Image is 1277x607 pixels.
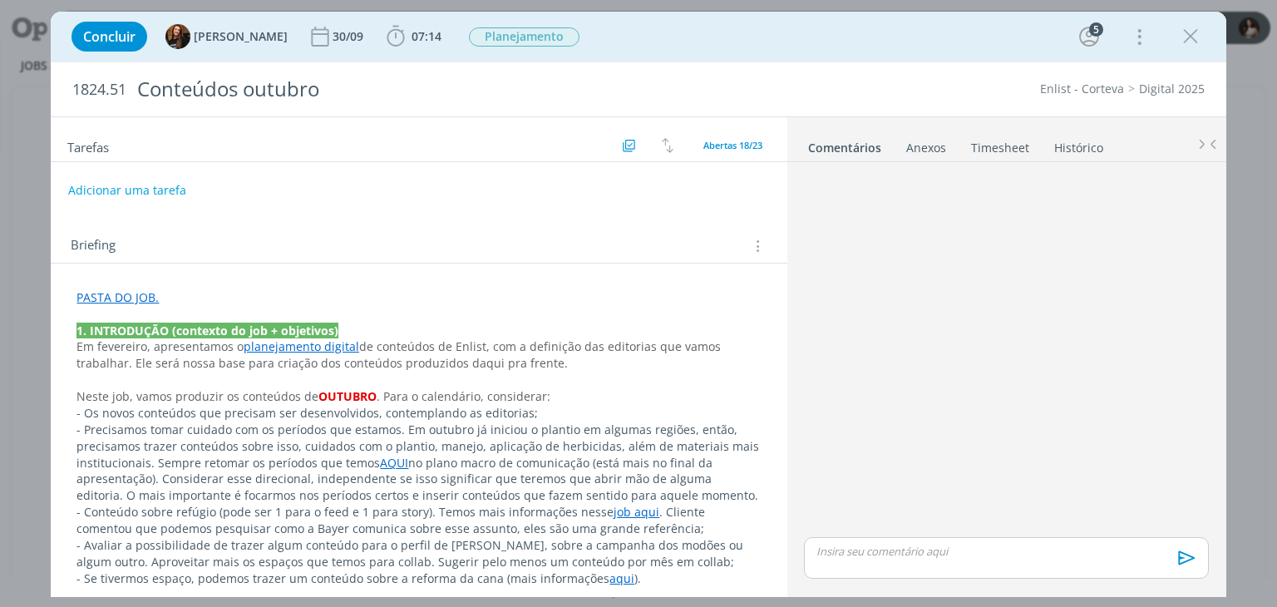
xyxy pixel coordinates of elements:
[412,28,441,44] span: 07:14
[76,323,338,338] strong: 1. INTRODUÇÃO (contexto do job + objetivos)
[76,504,761,537] p: . Cliente comentou que podemos pesquisar como a Bayer comunica sobre esse assunto, eles são uma g...
[71,22,147,52] button: Concluir
[703,139,762,151] span: Abertas 18/23
[469,27,579,47] span: Planejamento
[1040,81,1124,96] a: Enlist - Corteva
[614,504,659,520] a: job aqui
[382,23,446,50] button: 07:14
[67,175,187,205] button: Adicionar uma tarefa
[244,338,359,354] a: planejamento digital
[76,289,159,305] a: PASTA DO JOB.
[333,31,367,42] div: 30/09
[76,537,747,570] span: - Avaliar a possibilidade de trazer algum conteúdo para o perfil de [PERSON_NAME], sobre a campan...
[1076,23,1102,50] button: 5
[72,81,126,99] span: 1824.51
[76,405,761,422] p: - Os novos conteúdos que precisam ser desenvolvidos, contemplando as editorias;
[970,132,1030,156] a: Timesheet
[83,30,136,43] span: Concluir
[609,570,634,586] a: aqui
[76,422,761,504] p: - Precisamos tomar cuidado com os períodos que estamos. Em outubro já iniciou o plantio em alguma...
[906,140,946,156] div: Anexos
[194,31,288,42] span: [PERSON_NAME]
[76,587,145,603] span: - Considerar
[76,570,609,586] span: - Se tivermos espaço, podemos trazer um conteúdo sobre a reforma da cana (mais informações
[76,504,614,520] span: - Conteúdo sobre refúgio (pode ser 1 para o feed e 1 para story). Temos mais informações nesse
[76,338,244,354] span: Em fevereiro, apresentamos o
[468,27,580,47] button: Planejamento
[1139,81,1205,96] a: Digital 2025
[318,388,377,404] strong: OUTUBRO
[807,132,882,156] a: Comentários
[71,235,116,257] span: Briefing
[1089,22,1103,37] div: 5
[165,24,190,49] img: T
[165,24,288,49] button: T[PERSON_NAME]
[76,388,318,404] span: Neste job, vamos produzir os conteúdos de
[1053,132,1104,156] a: Histórico
[67,136,109,155] span: Tarefas
[380,455,408,471] a: AQUI
[634,570,641,586] span: ).
[130,69,726,110] div: Conteúdos outubro
[662,138,673,153] img: arrow-down-up.svg
[76,338,724,371] span: de conteúdos de Enlist, com a definição das editorias que vamos trabalhar. Ele será nossa base pa...
[51,12,1225,597] div: dialog
[76,587,761,604] p: [DATE][DATE] (12/10).
[377,388,550,404] span: . Para o calendário, considerar:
